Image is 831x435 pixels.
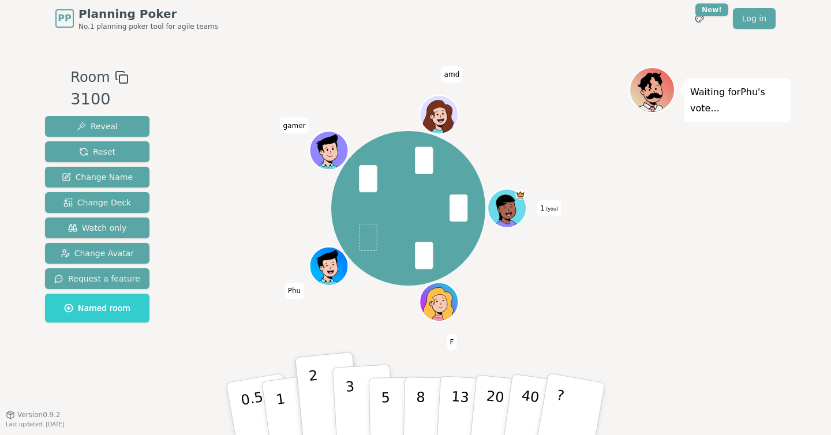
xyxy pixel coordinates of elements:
span: Named room [64,302,130,314]
span: (you) [545,207,559,212]
span: Click to change your name [441,66,463,82]
button: Reset [45,141,149,162]
span: Click to change your name [537,200,561,216]
button: Watch only [45,217,149,238]
button: Click to change your avatar [489,190,525,226]
button: Reveal [45,116,149,137]
span: Last updated: [DATE] [6,421,65,427]
button: Change Deck [45,192,149,213]
span: 1 is the host [515,190,525,200]
p: Waiting for Phu 's vote... [690,84,785,117]
span: Room [70,67,110,88]
span: Change Deck [63,197,131,208]
span: Reveal [77,121,118,132]
span: Click to change your name [447,334,456,350]
span: Change Name [62,171,133,183]
span: Click to change your name [280,117,308,133]
span: Click to change your name [285,283,304,299]
span: Reset [79,146,115,157]
span: Change Avatar [61,247,134,259]
p: 2 [308,367,323,430]
button: Request a feature [45,268,149,289]
button: Change Name [45,167,149,187]
span: Request a feature [54,273,140,284]
span: Watch only [68,222,127,234]
button: Change Avatar [45,243,149,264]
button: New! [689,8,710,29]
a: Log in [733,8,776,29]
span: Version 0.9.2 [17,410,61,419]
a: PPPlanning PokerNo.1 planning poker tool for agile teams [55,6,218,31]
span: No.1 planning poker tool for agile teams [78,22,218,31]
button: Named room [45,294,149,322]
div: 3100 [70,88,128,111]
span: Planning Poker [78,6,218,22]
button: Version0.9.2 [6,410,61,419]
span: PP [58,12,71,25]
div: New! [695,3,728,16]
